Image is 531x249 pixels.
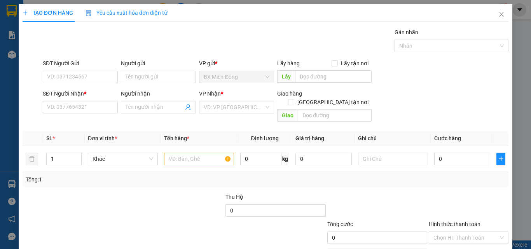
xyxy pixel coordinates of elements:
span: Cước hàng [434,135,461,141]
div: SĐT Người Gửi [43,59,118,68]
span: VP Nhận [199,91,221,97]
span: user-add [185,104,191,110]
button: plus [496,153,505,165]
div: Người gửi [121,59,196,68]
span: TẠO ĐƠN HÀNG [23,10,73,16]
span: plus [497,156,505,162]
span: Tổng cước [327,221,353,227]
span: Tên hàng [164,135,189,141]
span: Giá trị hàng [295,135,324,141]
span: close [498,11,505,17]
button: delete [26,153,38,165]
span: Giao [277,109,298,122]
span: Lấy [277,70,295,83]
span: [GEOGRAPHIC_DATA] tận nơi [294,98,372,106]
div: SĐT Người Nhận [43,89,118,98]
div: Người nhận [121,89,196,98]
input: Dọc đường [295,70,372,83]
img: icon [86,10,92,16]
div: Tổng: 1 [26,175,206,184]
input: Dọc đường [298,109,372,122]
label: Hình thức thanh toán [429,221,480,227]
input: 0 [295,153,351,165]
span: SL [46,135,52,141]
th: Ghi chú [355,131,431,146]
div: VP gửi [199,59,274,68]
span: kg [281,153,289,165]
span: Yêu cầu xuất hóa đơn điện tử [86,10,168,16]
label: Gán nhãn [395,29,418,35]
span: Khác [93,153,153,165]
input: VD: Bàn, Ghế [164,153,234,165]
button: Close [491,4,512,26]
span: Lấy tận nơi [338,59,372,68]
span: Lấy hàng [277,60,300,66]
span: plus [23,10,28,16]
span: Đơn vị tính [88,135,117,141]
span: BX Miền Đông [204,71,269,83]
span: Định lượng [251,135,278,141]
input: Ghi Chú [358,153,428,165]
span: Giao hàng [277,91,302,97]
span: Thu Hộ [225,194,243,200]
